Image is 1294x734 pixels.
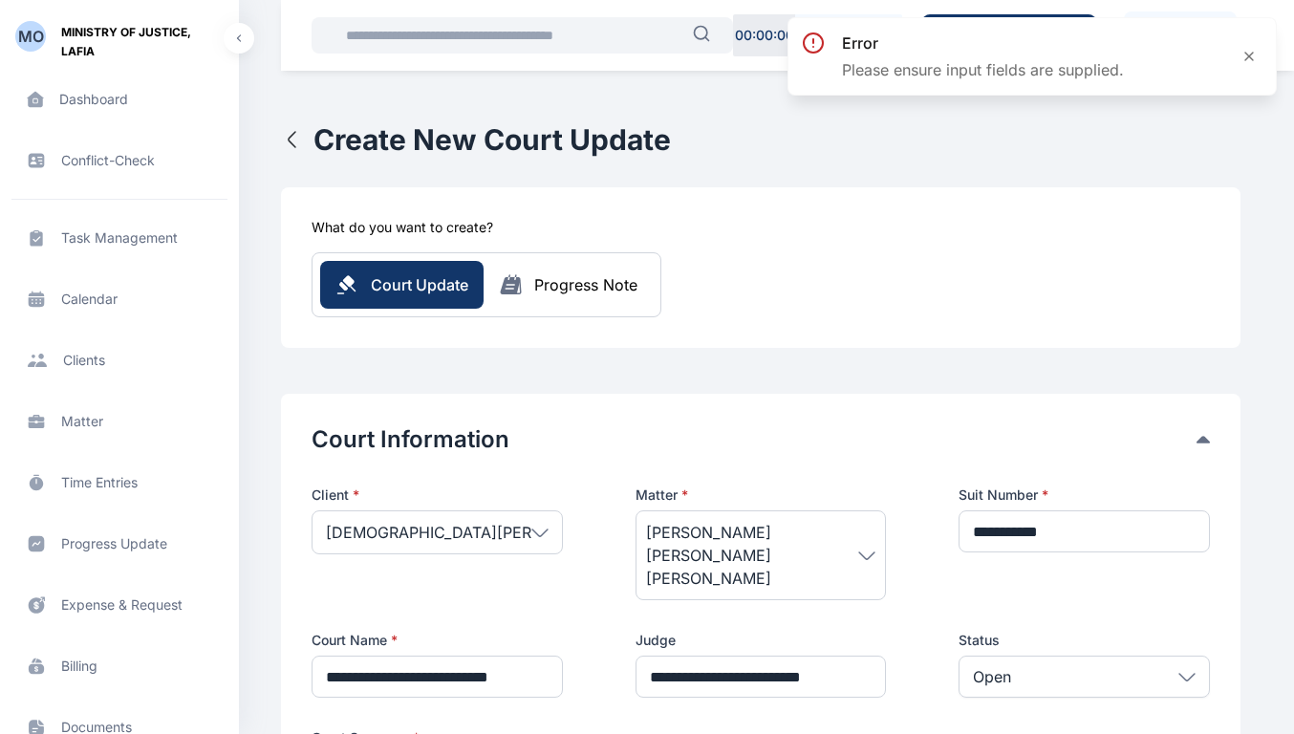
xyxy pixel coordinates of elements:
[842,58,1124,81] p: Please ensure input fields are supplied.
[484,273,653,296] button: Progress Note
[11,76,227,122] a: dashboard
[11,643,227,689] a: billing
[320,261,484,309] button: Court Update
[11,582,227,628] a: expense & request
[959,631,1210,650] label: Status
[18,25,44,48] div: MO
[735,26,794,45] p: 00 : 00 : 00
[11,138,227,183] a: conflict-check
[11,460,227,506] a: time entries
[11,215,227,261] a: task management
[312,631,563,650] label: Court Name
[326,521,680,544] span: [DEMOGRAPHIC_DATA][PERSON_NAME] ALHAJI
[636,631,887,650] label: Judge
[15,27,46,57] button: MO
[312,218,493,237] h5: What do you want to create?
[313,122,671,157] h1: Create New Court Update
[842,32,1124,54] h3: error
[11,521,227,567] a: progress update
[534,273,637,296] div: Progress Note
[636,486,688,505] span: Matter
[312,424,1210,455] div: Court Information
[646,521,859,590] span: [PERSON_NAME] [PERSON_NAME] [PERSON_NAME]
[312,424,1197,455] button: Court Information
[11,337,227,383] a: clients
[11,276,227,322] a: calendar
[959,486,1210,505] label: Suit Number
[11,399,227,444] a: matter
[61,23,224,61] span: MINISTRY OF JUSTICE, LAFIA
[312,486,563,505] p: Client
[371,273,468,296] span: Court Update
[973,665,1011,688] p: Open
